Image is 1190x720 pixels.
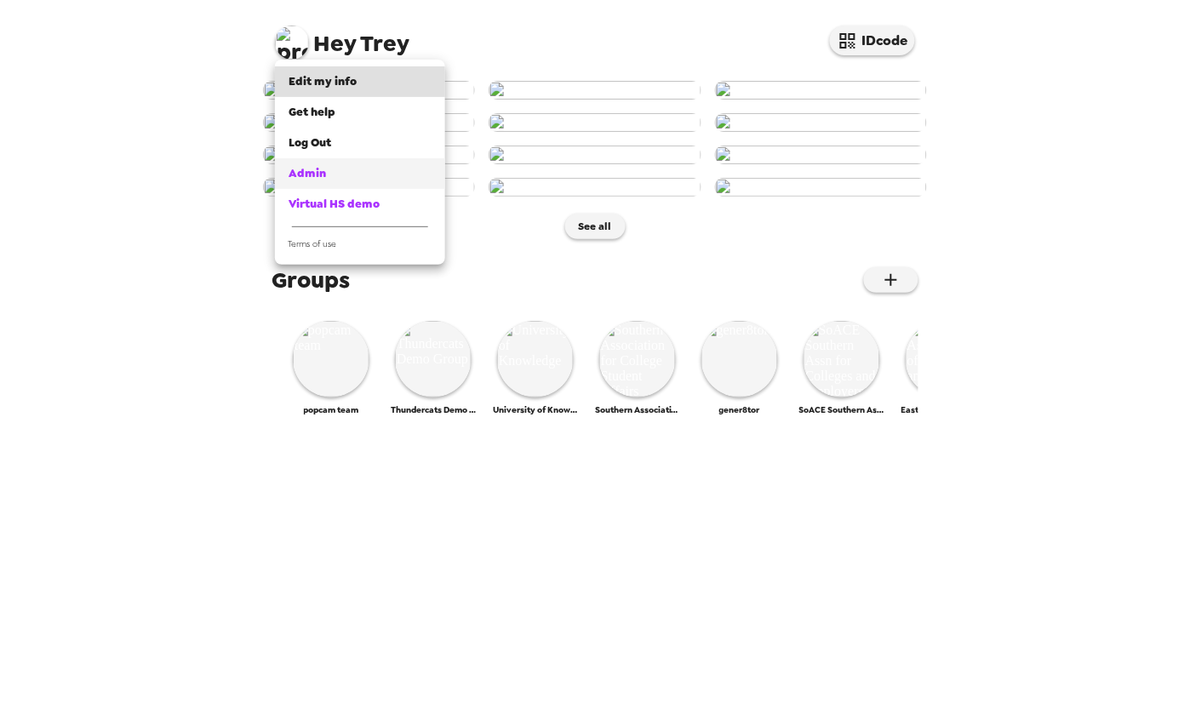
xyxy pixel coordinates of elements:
[275,234,445,258] a: Terms of use
[289,74,357,89] span: Edit my info
[289,105,335,119] span: Get help
[289,166,326,180] span: Admin
[289,135,331,150] span: Log Out
[288,238,336,249] span: Terms of use
[289,197,380,211] span: Virtual HS demo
